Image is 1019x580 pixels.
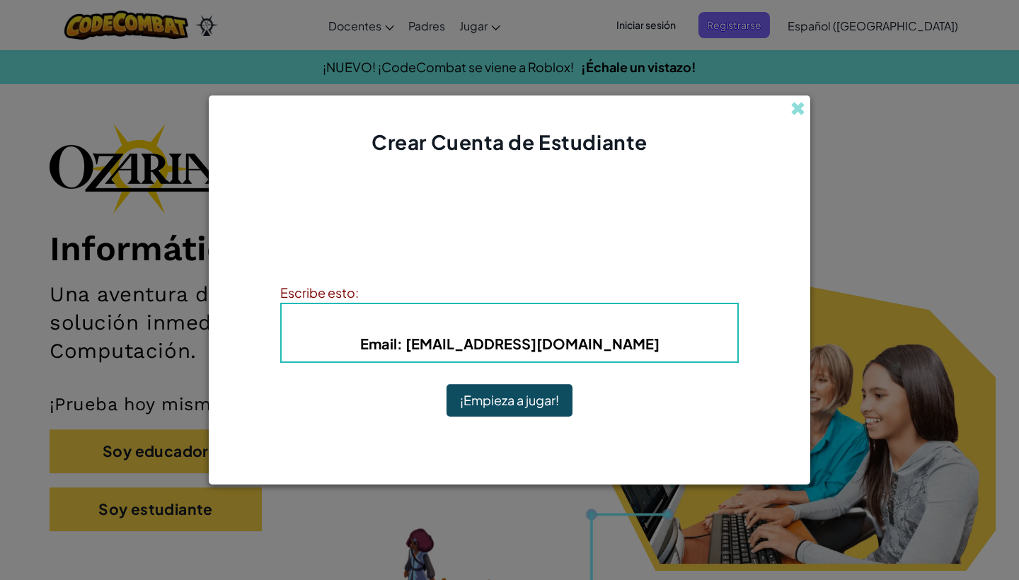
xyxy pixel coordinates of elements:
[449,196,570,217] h4: ¡Cuenta Creada!
[280,231,739,265] p: Escribe tu información para que no la olvides. Tu docente también puede ayudarte a restablecer tu...
[372,129,647,154] span: Crear Cuenta de Estudiante
[396,313,539,330] span: Nombre de usuario
[396,313,623,330] b: : Felipe798P
[360,335,660,352] b: : [EMAIL_ADDRESS][DOMAIN_NAME]
[360,335,397,352] span: Email
[280,282,739,303] div: Escribe esto:
[447,384,572,417] button: ¡Empieza a jugar!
